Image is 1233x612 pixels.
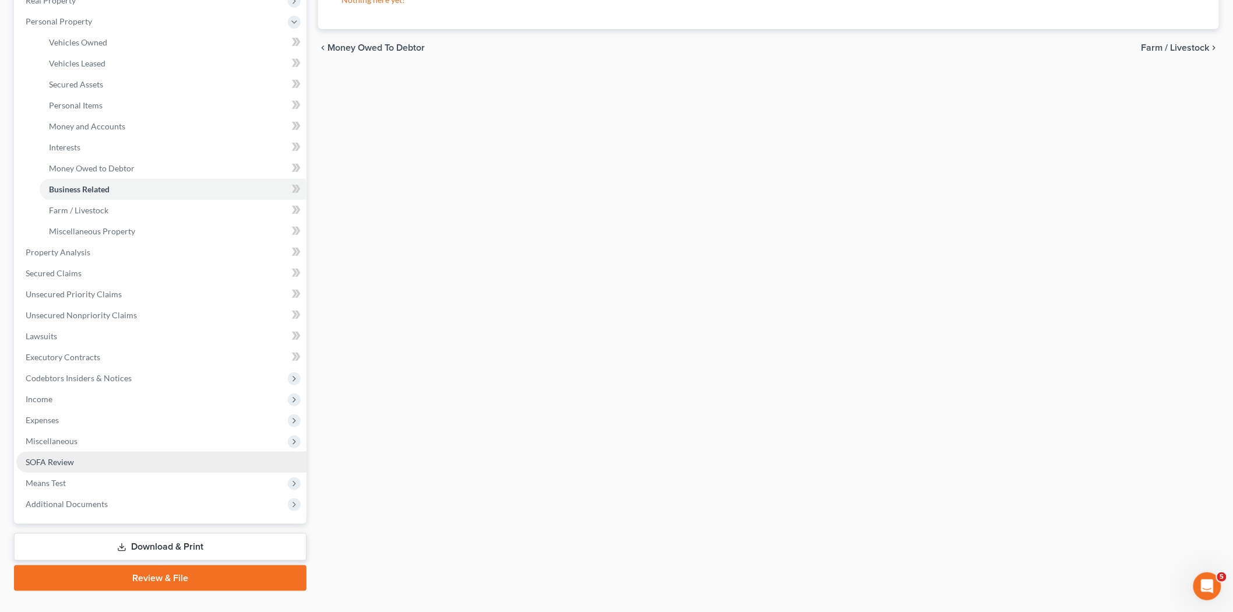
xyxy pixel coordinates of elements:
[40,32,307,53] a: Vehicles Owned
[16,263,307,284] a: Secured Claims
[14,565,307,591] a: Review & File
[40,158,307,179] a: Money Owed to Debtor
[26,16,92,26] span: Personal Property
[26,373,132,383] span: Codebtors Insiders & Notices
[16,242,307,263] a: Property Analysis
[49,226,135,236] span: Miscellaneous Property
[14,533,307,561] a: Download & Print
[26,499,108,509] span: Additional Documents
[1210,43,1219,52] i: chevron_right
[327,43,425,52] span: Money Owed to Debtor
[26,457,74,467] span: SOFA Review
[40,116,307,137] a: Money and Accounts
[26,394,52,404] span: Income
[16,284,307,305] a: Unsecured Priority Claims
[49,37,107,47] span: Vehicles Owned
[40,74,307,95] a: Secured Assets
[40,179,307,200] a: Business Related
[1142,43,1210,52] span: Farm / Livestock
[40,137,307,158] a: Interests
[26,415,59,425] span: Expenses
[16,347,307,368] a: Executory Contracts
[49,163,135,173] span: Money Owed to Debtor
[26,478,66,488] span: Means Test
[1217,572,1227,582] span: 5
[26,289,122,299] span: Unsecured Priority Claims
[49,58,105,68] span: Vehicles Leased
[49,79,103,89] span: Secured Assets
[49,184,110,194] span: Business Related
[26,436,77,446] span: Miscellaneous
[16,452,307,473] a: SOFA Review
[26,268,82,278] span: Secured Claims
[26,331,57,341] span: Lawsuits
[40,221,307,242] a: Miscellaneous Property
[49,121,125,131] span: Money and Accounts
[40,200,307,221] a: Farm / Livestock
[1193,572,1221,600] iframe: Intercom live chat
[318,43,425,52] button: chevron_left Money Owed to Debtor
[318,43,327,52] i: chevron_left
[1142,43,1219,52] button: Farm / Livestock chevron_right
[49,142,80,152] span: Interests
[49,205,108,215] span: Farm / Livestock
[26,247,90,257] span: Property Analysis
[16,305,307,326] a: Unsecured Nonpriority Claims
[40,53,307,74] a: Vehicles Leased
[49,100,103,110] span: Personal Items
[26,352,100,362] span: Executory Contracts
[26,310,137,320] span: Unsecured Nonpriority Claims
[40,95,307,116] a: Personal Items
[16,326,307,347] a: Lawsuits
